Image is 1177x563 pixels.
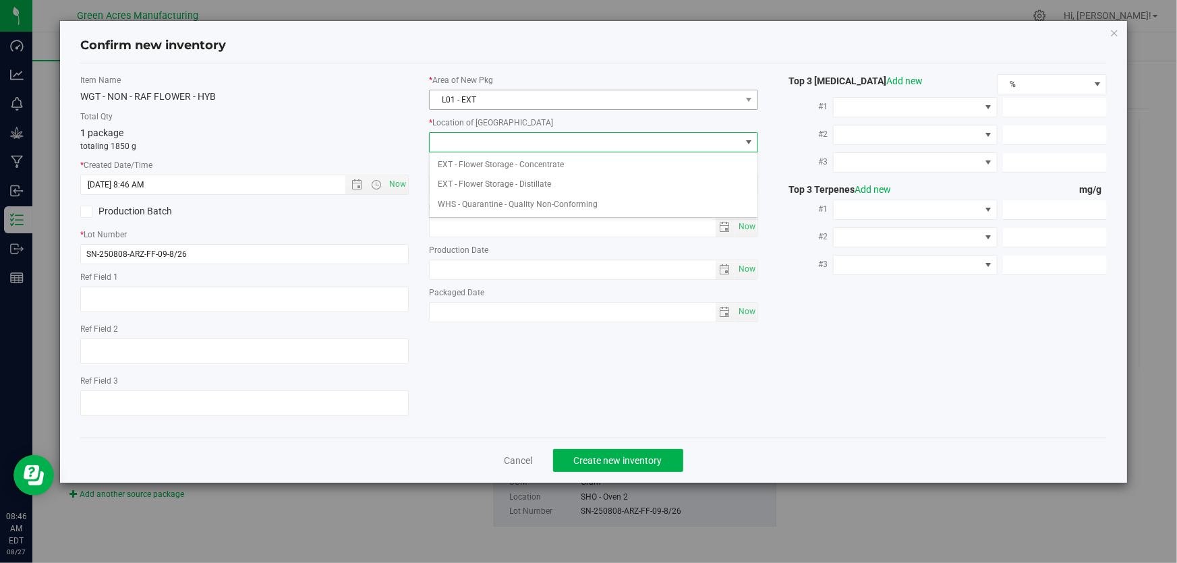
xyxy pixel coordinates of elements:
[430,155,757,175] li: EXT - Flower Storage - Concentrate
[778,252,833,276] label: #3
[80,74,409,86] label: Item Name
[778,122,833,146] label: #2
[365,179,388,190] span: Open the time view
[430,175,757,195] li: EXT - Flower Storage - Distillate
[13,455,54,496] iframe: Resource center
[778,76,923,86] span: Top 3 [MEDICAL_DATA]
[345,179,368,190] span: Open the date view
[80,229,409,241] label: Lot Number
[553,449,683,472] button: Create new inventory
[716,260,735,279] span: select
[80,159,409,171] label: Created Date/Time
[80,375,409,387] label: Ref Field 3
[855,184,892,195] a: Add new
[80,204,235,218] label: Production Batch
[735,218,757,237] span: select
[430,90,740,109] span: L01 - EXT
[735,303,757,322] span: select
[998,75,1089,94] span: %
[735,260,758,279] span: Set Current date
[778,184,892,195] span: Top 3 Terpenes
[386,175,409,194] span: Set Current date
[778,197,833,221] label: #1
[887,76,923,86] a: Add new
[429,244,757,256] label: Production Date
[80,140,409,152] p: totaling 1850 g
[429,117,757,129] label: Location of [GEOGRAPHIC_DATA]
[80,127,123,138] span: 1 package
[574,455,662,466] span: Create new inventory
[778,94,833,119] label: #1
[735,302,758,322] span: Set Current date
[80,90,409,104] div: WGT - NON - RAF FLOWER - HYB
[741,133,757,152] span: select
[716,303,735,322] span: select
[429,74,757,86] label: Area of New Pkg
[1079,184,1107,195] span: mg/g
[735,260,757,279] span: select
[80,271,409,283] label: Ref Field 1
[505,454,533,467] a: Cancel
[429,287,757,299] label: Packaged Date
[778,225,833,249] label: #2
[80,323,409,335] label: Ref Field 2
[778,150,833,174] label: #3
[80,37,226,55] h4: Confirm new inventory
[716,218,735,237] span: select
[430,195,757,215] li: WHS - Quarantine - Quality Non-Conforming
[80,111,409,123] label: Total Qty
[735,217,758,237] span: Set Current date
